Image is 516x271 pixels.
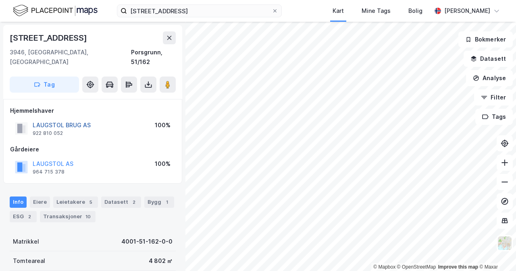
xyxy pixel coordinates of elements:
[474,89,513,106] button: Filter
[10,145,175,154] div: Gårdeiere
[87,198,95,206] div: 5
[464,51,513,67] button: Datasett
[13,256,45,266] div: Tomteareal
[373,264,395,270] a: Mapbox
[476,232,516,271] iframe: Chat Widget
[408,6,422,16] div: Bolig
[155,120,171,130] div: 100%
[155,159,171,169] div: 100%
[10,211,37,222] div: ESG
[10,106,175,116] div: Hjemmelshaver
[475,109,513,125] button: Tags
[121,237,173,246] div: 4001-51-162-0-0
[84,213,92,221] div: 10
[10,48,131,67] div: 3946, [GEOGRAPHIC_DATA], [GEOGRAPHIC_DATA]
[144,197,174,208] div: Bygg
[10,31,89,44] div: [STREET_ADDRESS]
[10,77,79,93] button: Tag
[466,70,513,86] button: Analyse
[130,198,138,206] div: 2
[25,213,33,221] div: 2
[458,31,513,48] button: Bokmerker
[163,198,171,206] div: 1
[33,169,64,175] div: 964 715 378
[397,264,436,270] a: OpenStreetMap
[40,211,96,222] div: Transaksjoner
[131,48,176,67] div: Porsgrunn, 51/162
[362,6,391,16] div: Mine Tags
[149,256,173,266] div: 4 802 ㎡
[13,4,98,18] img: logo.f888ab2527a4732fd821a326f86c7f29.svg
[30,197,50,208] div: Eiere
[33,130,63,137] div: 922 810 052
[333,6,344,16] div: Kart
[438,264,478,270] a: Improve this map
[13,237,39,246] div: Matrikkel
[53,197,98,208] div: Leietakere
[10,197,27,208] div: Info
[127,5,272,17] input: Søk på adresse, matrikkel, gårdeiere, leietakere eller personer
[101,197,141,208] div: Datasett
[444,6,490,16] div: [PERSON_NAME]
